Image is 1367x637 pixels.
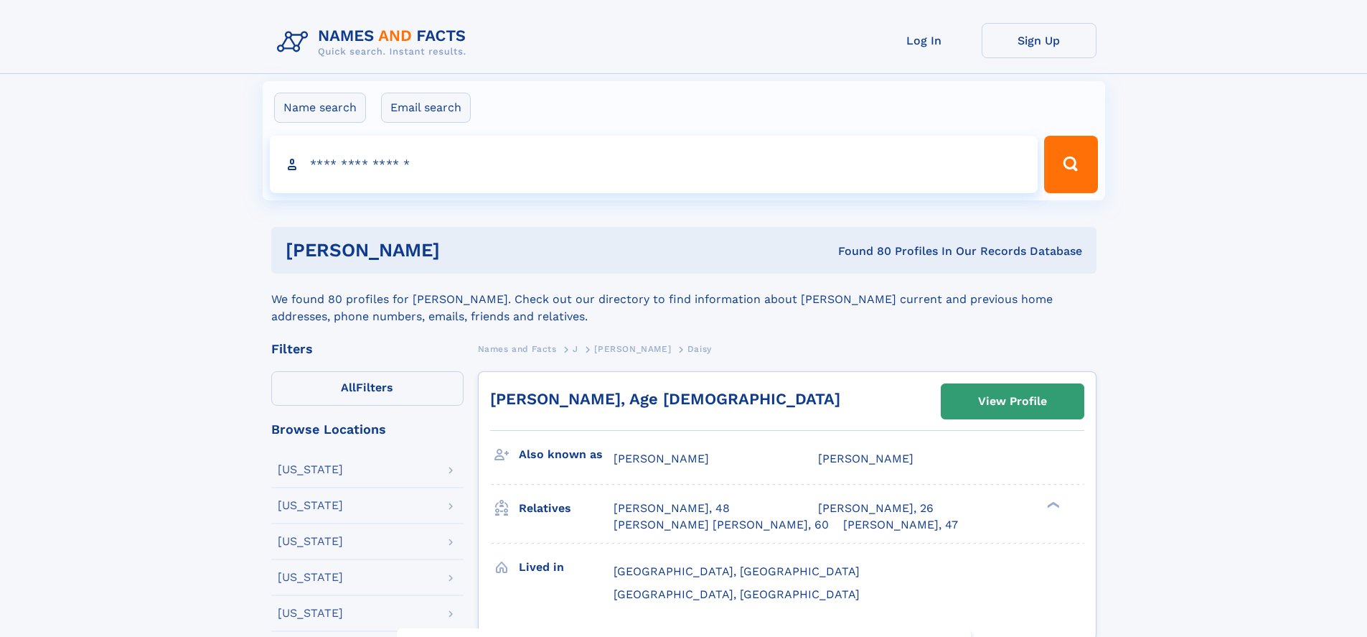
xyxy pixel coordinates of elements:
[271,274,1096,325] div: We found 80 profiles for [PERSON_NAME]. Check out our directory to find information about [PERSON...
[818,452,913,465] span: [PERSON_NAME]
[519,555,614,580] h3: Lived in
[614,452,709,465] span: [PERSON_NAME]
[843,517,958,533] a: [PERSON_NAME], 47
[818,501,934,516] a: [PERSON_NAME], 26
[278,536,343,547] div: [US_STATE]
[1043,501,1061,510] div: ❯
[274,93,366,123] label: Name search
[687,344,712,354] span: Daisy
[278,608,343,619] div: [US_STATE]
[573,344,578,354] span: J
[982,23,1096,58] a: Sign Up
[614,587,860,601] span: [GEOGRAPHIC_DATA], [GEOGRAPHIC_DATA]
[341,381,356,394] span: All
[1044,136,1097,193] button: Search Button
[490,390,840,408] a: [PERSON_NAME], Age [DEMOGRAPHIC_DATA]
[519,496,614,521] h3: Relatives
[381,93,471,123] label: Email search
[270,136,1038,193] input: search input
[867,23,982,58] a: Log In
[594,340,671,358] a: [PERSON_NAME]
[639,243,1082,259] div: Found 80 Profiles In Our Records Database
[271,371,464,406] label: Filters
[271,343,464,355] div: Filters
[278,572,343,583] div: [US_STATE]
[271,23,478,62] img: Logo Names and Facts
[519,442,614,467] h3: Also known as
[478,340,557,358] a: Names and Facts
[594,344,671,354] span: [PERSON_NAME]
[271,423,464,436] div: Browse Locations
[614,501,730,516] a: [PERSON_NAME], 48
[278,500,343,511] div: [US_STATE]
[614,517,829,533] a: [PERSON_NAME] [PERSON_NAME], 60
[941,384,1084,419] a: View Profile
[278,464,343,475] div: [US_STATE]
[978,385,1047,418] div: View Profile
[573,340,578,358] a: J
[614,564,860,578] span: [GEOGRAPHIC_DATA], [GEOGRAPHIC_DATA]
[286,241,639,259] h1: [PERSON_NAME]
